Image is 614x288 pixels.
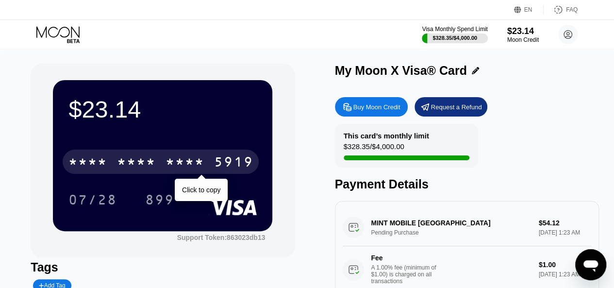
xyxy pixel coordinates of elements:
div: 5919 [214,155,253,171]
div: Click to copy [182,186,220,194]
iframe: Button to launch messaging window [575,249,606,280]
div: Visa Monthly Spend Limit$328.35/$4,000.00 [422,26,487,43]
div: FAQ [566,6,578,13]
div: My Moon X Visa® Card [335,64,467,78]
div: A 1.00% fee (minimum of $1.00) is charged on all transactions [371,264,444,285]
div: 899 [145,193,174,209]
div: EN [514,5,544,15]
div: Support Token: 863023db13 [177,234,266,241]
div: Payment Details [335,177,599,191]
div: Support Token:863023db13 [177,234,266,241]
div: $328.35 / $4,000.00 [432,35,477,41]
div: $23.14 [68,96,257,123]
div: Buy Moon Credit [335,97,408,117]
div: EN [524,6,532,13]
div: FAQ [544,5,578,15]
div: 899 [138,187,182,212]
div: [DATE] 1:23 AM [539,271,591,278]
div: This card’s monthly limit [344,132,429,140]
div: Visa Monthly Spend Limit [422,26,487,33]
div: $328.35 / $4,000.00 [344,142,404,155]
div: $23.14Moon Credit [507,26,539,43]
div: Fee [371,254,439,262]
div: $23.14 [507,26,539,36]
div: Request a Refund [431,103,482,111]
div: Request a Refund [415,97,487,117]
div: Tags [31,260,295,274]
div: Moon Credit [507,36,539,43]
div: 07/28 [61,187,124,212]
div: $1.00 [539,261,591,269]
div: 07/28 [68,193,117,209]
div: Buy Moon Credit [353,103,400,111]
